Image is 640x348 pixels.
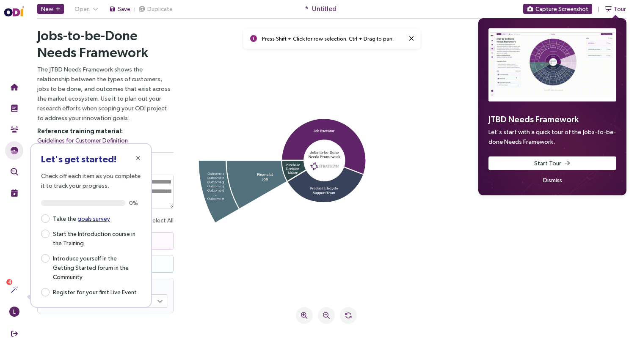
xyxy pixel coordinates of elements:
[614,4,626,14] span: Tour
[5,184,23,202] button: Live Events
[11,189,18,197] img: Live Events
[5,78,23,96] button: Home
[8,279,11,285] span: 4
[5,162,23,181] button: Outcome Validation
[13,307,16,317] span: L
[11,104,18,112] img: Training
[543,175,562,185] span: Dismiss
[5,324,23,343] button: Sign Out
[41,171,141,190] p: Check off each item as you complete it to track your progress.
[50,228,141,248] span: Start the Introduction course in the Training
[50,213,113,223] span: Take the
[129,200,141,206] span: 0%
[569,71,592,81] button: Copy
[488,175,616,185] button: Dismiss
[71,4,102,14] button: Open
[488,127,616,146] p: Let's start with a quick tour of the Jobs-to-be-done Needs Framework.
[5,302,23,321] button: L
[138,4,173,14] button: Duplicate
[11,286,18,293] img: Actions
[466,71,543,81] span: Purchase Decision Maker
[312,3,337,14] span: Untitled
[5,99,23,118] button: Training
[605,4,626,14] button: Tour
[534,159,561,168] span: Start Tour
[523,4,592,14] button: Capture Screenshot
[455,7,469,17] h4: Jobs
[490,30,615,100] img: JTBD Needs Framework
[109,4,131,14] button: Save
[41,4,53,14] span: New
[24,20,640,339] iframe: Needs Framework
[118,4,130,14] span: Save
[11,168,18,175] img: Outcome Validation
[488,112,616,127] h3: JTBD Needs Framework
[535,4,588,14] span: Capture Screenshot
[6,279,12,285] sup: 4
[41,154,141,164] h3: Let's get started!
[29,240,61,247] span: Financial Job
[37,4,64,14] button: New
[5,141,23,160] button: Needs Framework
[29,263,92,270] span: Consumption Chain Jobs
[580,8,603,15] button: Copy
[11,147,18,154] img: JTBD Needs Framework
[488,156,616,170] button: Start Tour
[5,280,23,299] button: Actions
[119,195,150,205] button: Deselect All
[77,215,110,222] a: goals survey
[50,287,140,297] span: Register for your first Live Event
[11,126,18,133] img: Community
[238,14,380,23] p: Press Shift + Click for row selection. Ctrl + Drag to pan.
[5,120,23,139] button: Community
[29,217,80,224] span: Core Functional Job
[50,253,141,282] span: Introduce yourself in the Getting Started forum in the Community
